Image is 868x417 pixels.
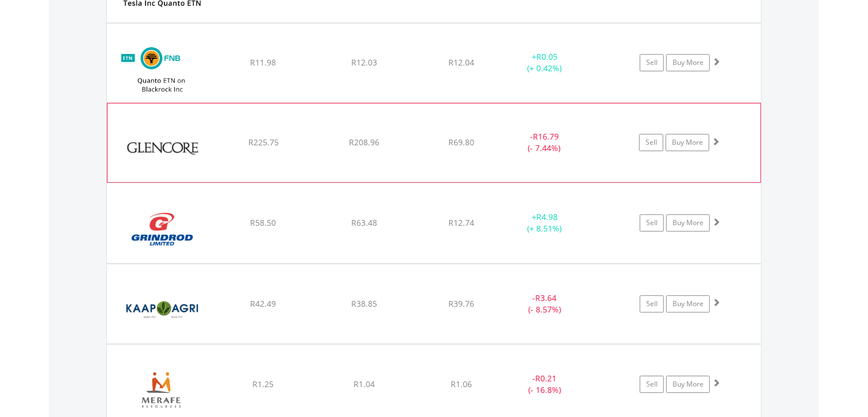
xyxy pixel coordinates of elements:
[354,379,375,389] span: R1.04
[501,51,588,74] div: + (+ 0.42%)
[248,137,279,148] span: R225.75
[448,298,474,309] span: R39.76
[666,295,710,312] a: Buy More
[448,137,474,148] span: R69.80
[535,373,556,384] span: R0.21
[535,292,556,303] span: R3.64
[536,51,558,62] span: R0.05
[640,376,664,393] a: Sell
[349,137,379,148] span: R208.96
[451,379,472,389] span: R1.06
[252,379,274,389] span: R1.25
[640,54,664,71] a: Sell
[351,298,377,309] span: R38.85
[533,131,559,142] span: R16.79
[351,217,377,228] span: R63.48
[113,198,212,260] img: EQU.ZA.GND.png
[501,211,588,234] div: + (+ 8.51%)
[501,292,588,315] div: - (- 8.57%)
[448,57,474,68] span: R12.04
[666,376,710,393] a: Buy More
[666,214,710,231] a: Buy More
[639,134,663,151] a: Sell
[640,214,664,231] a: Sell
[666,54,710,71] a: Buy More
[640,295,664,312] a: Sell
[250,57,276,68] span: R11.98
[501,373,588,396] div: - (- 16.8%)
[666,134,709,151] a: Buy More
[501,131,587,154] div: - (- 7.44%)
[250,298,276,309] span: R42.49
[113,118,212,180] img: EQU.ZA.GLN.png
[448,217,474,228] span: R12.74
[351,57,377,68] span: R12.03
[250,217,276,228] span: R58.50
[113,279,212,341] img: EQU.ZA.KAL.png
[113,38,212,99] img: EQU.ZA.BRETNQ.png
[536,211,558,222] span: R4.98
